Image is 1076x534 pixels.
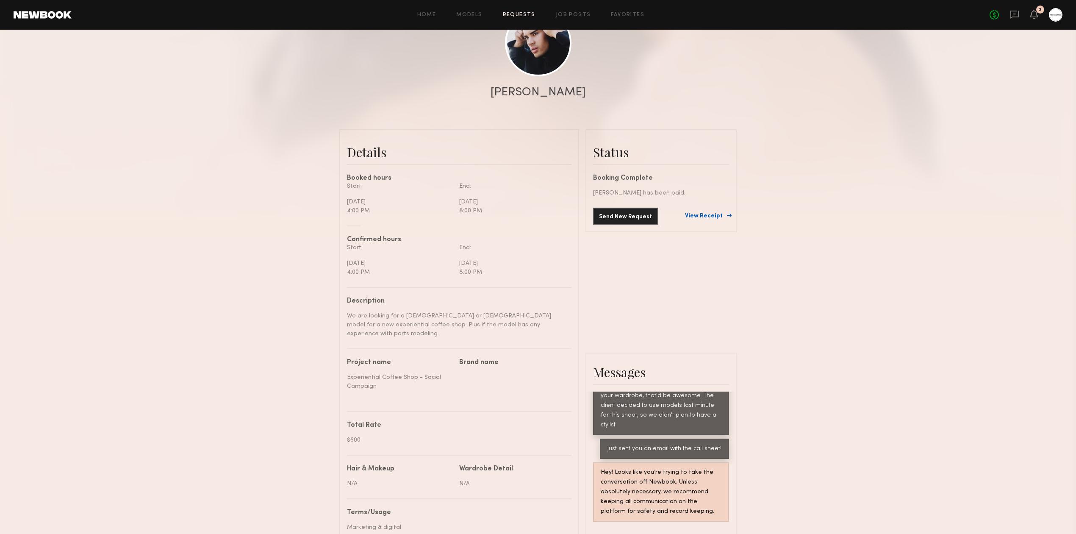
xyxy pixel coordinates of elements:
div: If you are able to pull some pieces from your wardrobe, that'd be awesome. The client decided to ... [601,381,721,430]
div: [PERSON_NAME] has been paid. [593,189,729,197]
div: Hair & Makeup [347,466,394,473]
div: Confirmed hours [347,236,571,243]
a: Home [417,12,436,18]
div: End: [459,182,565,191]
div: Description [347,298,565,305]
div: N/A [347,479,453,488]
div: End: [459,243,565,252]
div: [DATE] [459,259,565,268]
div: Terms/Usage [347,509,565,516]
div: Experiential Coffee Shop - Social Campaign [347,373,453,391]
div: Booking Complete [593,175,729,182]
div: Start: [347,243,453,252]
a: Models [456,12,482,18]
a: Favorites [611,12,644,18]
a: Requests [503,12,535,18]
a: View Receipt [685,213,729,219]
div: Details [347,144,571,161]
div: Marketing & digital [347,523,565,532]
div: 4:00 PM [347,268,453,277]
div: Brand name [459,359,565,366]
div: Wardrobe Detail [459,466,513,473]
div: $600 [347,436,565,445]
div: [DATE] [347,259,453,268]
div: Start: [347,182,453,191]
div: Booked hours [347,175,571,182]
div: Just sent you an email with the call sheet! [607,444,721,454]
div: Total Rate [347,422,565,429]
button: Send New Request [593,208,658,225]
div: [DATE] [347,197,453,206]
div: Project name [347,359,453,366]
div: 4:00 PM [347,206,453,215]
div: We are looking for a [DEMOGRAPHIC_DATA] or [DEMOGRAPHIC_DATA] model for a new experiential coffee... [347,311,565,338]
div: 2 [1039,8,1042,12]
div: N/A [459,479,565,488]
div: 8:00 PM [459,268,565,277]
div: 8:00 PM [459,206,565,215]
div: Status [593,144,729,161]
a: Job Posts [556,12,591,18]
div: Messages [593,364,729,381]
div: Hey! Looks like you’re trying to take the conversation off Newbook. Unless absolutely necessary, ... [601,468,721,517]
div: [PERSON_NAME] [491,86,586,98]
div: [DATE] [459,197,565,206]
